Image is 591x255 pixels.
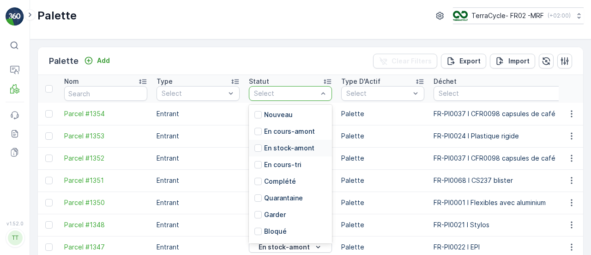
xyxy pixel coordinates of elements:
p: Palette [37,8,77,23]
p: Complété [264,177,296,186]
p: Entrant [157,176,240,185]
p: Clear Filters [392,56,432,66]
div: Toggle Row Selected [45,199,53,206]
button: Add [80,55,114,66]
a: Parcel #1350 [64,198,147,207]
a: Parcel #1352 [64,154,147,163]
div: Toggle Row Selected [45,177,53,184]
div: Toggle Row Selected [45,110,53,118]
button: Import [490,54,535,68]
img: logo [6,7,24,26]
p: TerraCycle- FR02 -MRF [471,11,544,20]
img: terracycle.png [453,11,468,21]
p: Type [157,77,173,86]
p: Garder [264,210,286,219]
p: Entrant [157,198,240,207]
button: Clear Filters [373,54,437,68]
p: Add [97,56,110,65]
a: Parcel #1351 [64,176,147,185]
p: Select [346,89,410,98]
p: En cours-tri [264,160,302,169]
p: Entrant [157,154,240,163]
button: TT [6,228,24,248]
p: Select [162,89,225,98]
p: Déchet [434,77,457,86]
p: Palette [49,55,78,68]
div: Toggle Row Selected [45,132,53,140]
input: Search [64,86,147,101]
div: Toggle Row Selected [45,243,53,251]
button: TerraCycle- FR02 -MRF(+02:00) [453,7,584,24]
a: Parcel #1347 [64,243,147,252]
a: Parcel #1353 [64,131,147,141]
p: Statut [249,77,269,86]
p: Palette [341,131,424,141]
p: Select [254,89,318,98]
button: En stock-amont [249,242,332,253]
p: En cours-amont [264,127,315,136]
div: Toggle Row Selected [45,221,53,229]
p: Entrant [157,131,240,141]
p: Select [439,89,579,98]
p: Palette [341,154,424,163]
p: Import [508,56,530,66]
p: En stock-amont [259,243,310,252]
p: En stock-amont [264,143,314,153]
p: Type D'Actif [341,77,380,86]
div: Toggle Row Selected [45,155,53,162]
span: v 1.52.0 [6,221,24,226]
p: Entrant [157,109,240,118]
p: Nom [64,77,79,86]
p: Entrant [157,243,240,252]
button: Export [441,54,486,68]
p: Palette [341,220,424,230]
p: Palette [341,243,424,252]
a: Parcel #1354 [64,109,147,118]
p: Quarantaine [264,193,303,203]
p: Palette [341,198,424,207]
p: ( +02:00 ) [548,12,571,19]
p: Palette [341,109,424,118]
p: Nouveau [264,110,293,119]
p: Bloqué [264,227,287,236]
p: Export [459,56,481,66]
div: TT [8,230,23,245]
p: Entrant [157,220,240,230]
p: Palette [341,176,424,185]
a: Parcel #1348 [64,220,147,230]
